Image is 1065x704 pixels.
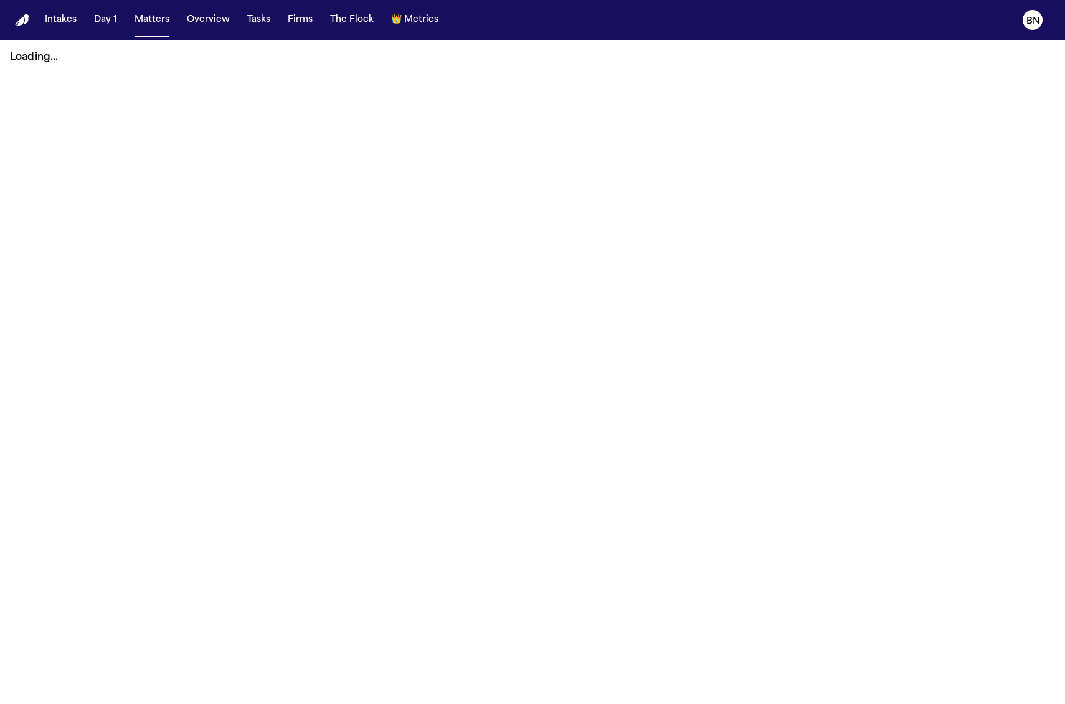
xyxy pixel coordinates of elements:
button: Matters [130,9,174,31]
button: Day 1 [89,9,122,31]
img: Finch Logo [15,14,30,26]
button: Overview [182,9,235,31]
button: crownMetrics [386,9,443,31]
a: Home [15,14,30,26]
button: Intakes [40,9,82,31]
button: Firms [283,9,318,31]
p: Loading... [10,50,1055,65]
button: The Flock [325,9,379,31]
button: Tasks [242,9,275,31]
